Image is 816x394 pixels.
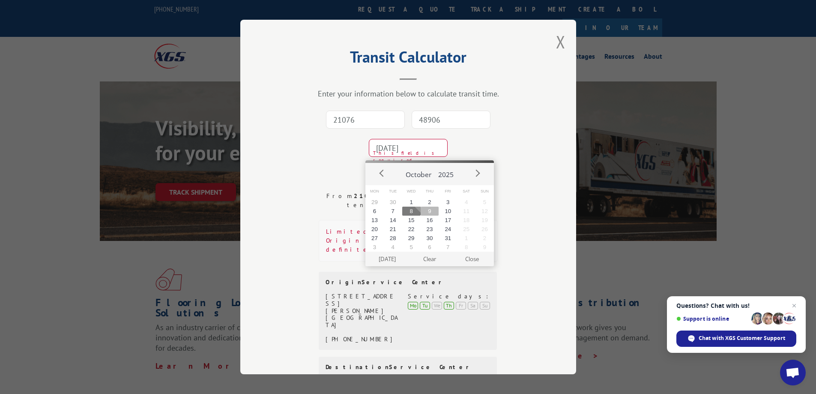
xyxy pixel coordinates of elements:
[384,225,402,234] button: 21
[402,198,421,207] button: 1
[432,302,442,310] div: We
[384,198,402,207] button: 30
[676,302,796,309] span: Questions? Chat with us!
[366,252,409,266] button: [DATE]
[475,216,494,225] button: 19
[365,243,384,252] button: 3
[421,234,439,243] button: 30
[457,225,475,234] button: 25
[365,225,384,234] button: 20
[326,293,398,314] div: [STREET_ADDRESS][PERSON_NAME]
[402,185,421,198] span: Wed
[457,207,475,216] button: 11
[402,163,435,183] button: October
[369,139,448,157] input: Tender Date
[365,207,384,216] button: 6
[475,207,494,216] button: 12
[402,243,421,252] button: 5
[326,279,490,286] div: Origin Service Center
[475,243,494,252] button: 9
[365,198,384,207] button: 29
[421,216,439,225] button: 16
[789,301,799,311] span: Close chat
[457,185,475,198] span: Sat
[780,360,806,385] div: Open chat
[421,207,439,216] button: 9
[402,225,421,234] button: 22
[480,302,490,310] div: Su
[699,334,785,342] span: Chat with XGS Customer Support
[457,198,475,207] button: 4
[365,234,384,243] button: 27
[439,216,457,225] button: 17
[319,220,498,262] div: Limited pickup area. Call Origin Service Center for definite pickup date.
[326,364,490,371] div: Destination Service Center
[402,207,421,216] button: 8
[439,225,457,234] button: 24
[439,198,457,207] button: 3
[421,225,439,234] button: 23
[326,314,398,329] div: [GEOGRAPHIC_DATA]
[456,302,466,310] div: Fr
[457,234,475,243] button: 1
[421,243,439,252] button: 6
[353,192,379,200] strong: 21076
[365,216,384,225] button: 13
[421,198,439,207] button: 2
[676,316,748,322] span: Support is online
[384,234,402,243] button: 28
[475,185,494,198] span: Sun
[457,216,475,225] button: 18
[435,163,457,183] button: 2025
[384,185,402,198] span: Tue
[475,234,494,243] button: 2
[326,111,405,129] input: Origin Zip
[676,331,796,347] div: Chat with XGS Customer Support
[365,185,384,198] span: Mon
[444,302,454,310] div: Th
[439,243,457,252] button: 7
[475,225,494,234] button: 26
[556,30,565,53] button: Close modal
[475,198,494,207] button: 5
[412,111,490,129] input: Dest. Zip
[376,167,389,180] button: Prev
[384,243,402,252] button: 4
[384,216,402,225] button: 14
[402,216,421,225] button: 15
[471,167,484,180] button: Next
[439,185,457,198] span: Fri
[283,51,533,67] h2: Transit Calculator
[402,234,421,243] button: 29
[420,302,430,310] div: Tu
[408,293,490,300] div: Service days:
[384,207,402,216] button: 7
[283,89,533,99] div: Enter your information below to calculate transit time.
[326,336,398,343] div: [PHONE_NUMBER]
[421,185,439,198] span: Thu
[439,234,457,243] button: 31
[457,243,475,252] button: 8
[468,302,478,310] div: Sa
[319,192,498,210] div: From to . Based on a tender date of
[408,302,418,310] div: Mo
[373,150,448,164] span: This field is required
[409,252,451,266] button: Clear
[439,207,457,216] button: 10
[451,252,493,266] button: Close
